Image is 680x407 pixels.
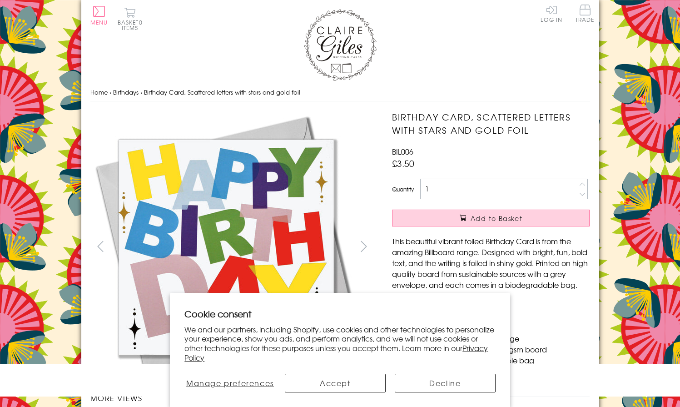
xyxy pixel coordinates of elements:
span: Manage preferences [186,377,274,388]
button: Basket0 items [118,7,143,30]
span: Trade [576,5,595,22]
p: We and our partners, including Shopify, use cookies and other technologies to personalize your ex... [184,325,496,362]
label: Quantity [392,185,414,193]
span: Add to Basket [471,214,522,223]
nav: breadcrumbs [90,83,590,102]
button: prev [90,236,111,256]
span: Menu [90,18,108,26]
p: This beautiful vibrant foiled Birthday Card is from the amazing Billboard range. Designed with br... [392,236,590,290]
h2: Cookie consent [184,307,496,320]
span: › [140,88,142,96]
img: Birthday Card, Scattered letters with stars and gold foil [90,111,363,383]
a: Privacy Policy [184,342,488,363]
a: Home [90,88,108,96]
button: Add to Basket [392,210,590,226]
button: Menu [90,6,108,25]
button: Decline [395,374,496,392]
img: Claire Giles Greetings Cards [304,9,377,81]
span: › [109,88,111,96]
button: Manage preferences [184,374,275,392]
h1: Birthday Card, Scattered letters with stars and gold foil [392,111,590,137]
h3: More views [90,392,374,403]
a: Birthdays [113,88,139,96]
span: Birthday Card, Scattered letters with stars and gold foil [144,88,300,96]
span: 0 items [122,18,143,32]
button: Accept [285,374,386,392]
span: £3.50 [392,157,414,170]
a: Trade [576,5,595,24]
button: next [353,236,374,256]
a: Log In [541,5,562,22]
span: BIL006 [392,146,413,157]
